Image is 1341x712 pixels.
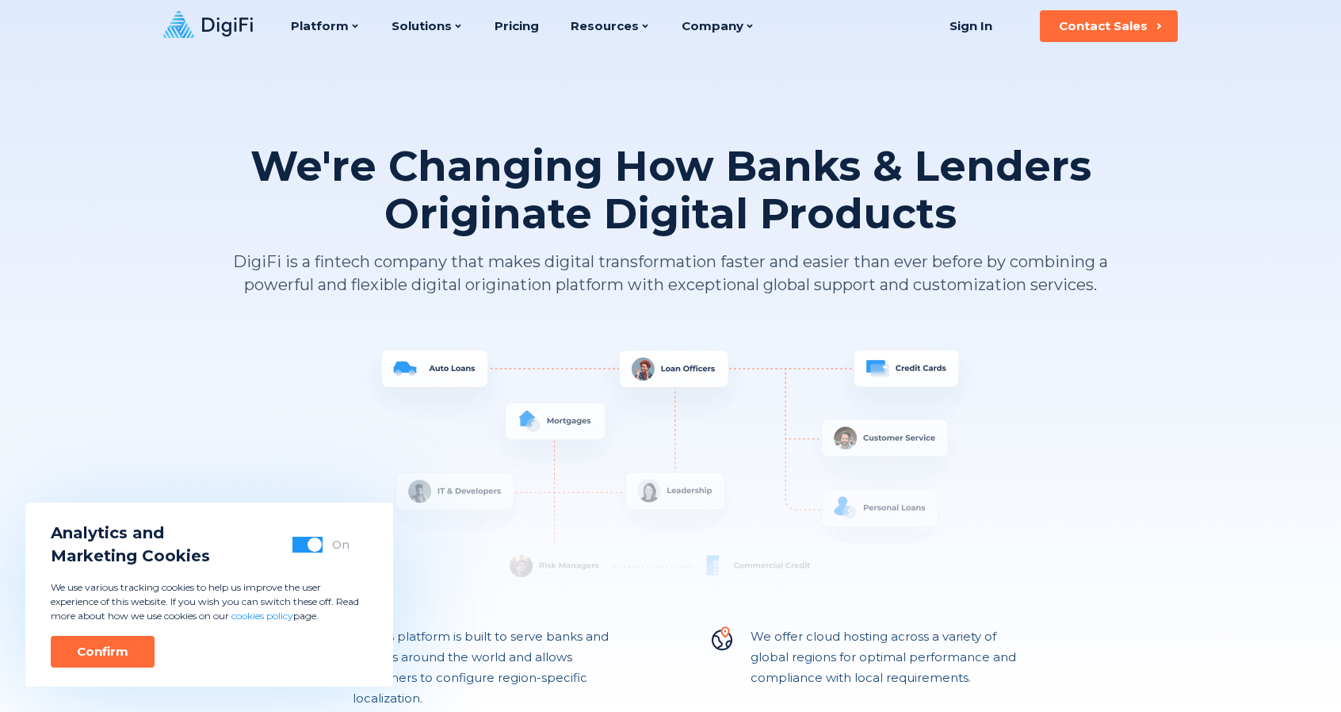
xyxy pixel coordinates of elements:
[231,143,1110,238] h1: We're Changing How Banks & Lenders Originate Digital Products
[77,644,128,660] div: Confirm
[231,344,1110,614] img: System Overview
[353,626,632,709] p: DigiFi’s platform is built to serve banks and lenders around the world and allows customers to co...
[231,251,1110,297] p: DigiFi is a fintech company that makes digital transformation faster and easier than ever before ...
[51,580,368,623] p: We use various tracking cookies to help us improve the user experience of this website. If you wi...
[1059,18,1148,34] div: Contact Sales
[51,545,210,568] span: Marketing Cookies
[231,610,293,622] a: cookies policy
[332,537,350,553] div: On
[751,626,1030,709] p: We offer cloud hosting across a variety of global regions for optimal performance and compliance ...
[930,10,1011,42] a: Sign In
[51,636,155,668] button: Confirm
[1040,10,1178,42] button: Contact Sales
[51,522,210,545] span: Analytics and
